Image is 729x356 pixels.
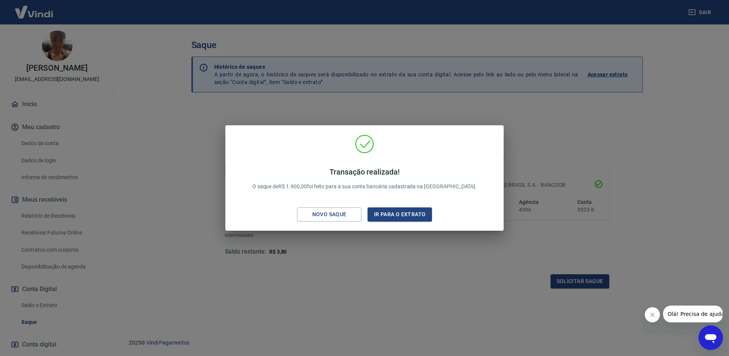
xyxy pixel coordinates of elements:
iframe: Mensagem da empresa [663,306,723,322]
span: Olá! Precisa de ajuda? [5,5,64,11]
iframe: Botão para abrir a janela de mensagens [698,325,723,350]
p: O saque de R$ 1.900,00 foi feito para a sua conta bancária cadastrada na [GEOGRAPHIC_DATA]. [252,167,477,191]
h4: Transação realizada! [252,167,477,176]
div: Novo saque [303,210,356,219]
button: Novo saque [297,207,361,222]
iframe: Fechar mensagem [645,307,660,322]
button: Ir para o extrato [368,207,432,222]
